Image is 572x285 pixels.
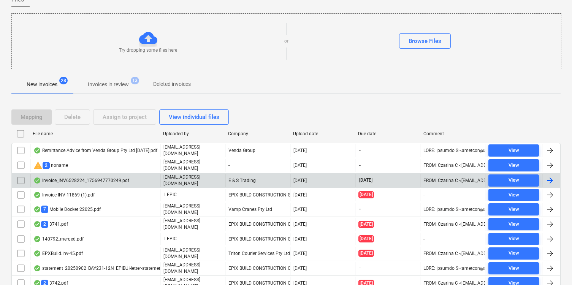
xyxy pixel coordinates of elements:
[534,249,572,285] iframe: Chat Widget
[423,236,425,242] div: -
[488,159,539,171] button: View
[488,203,539,215] button: View
[33,161,68,170] div: noname
[358,265,361,271] span: -
[225,233,290,245] div: EPIX BUILD CONSTRUCTION GROUP PTY LTD
[293,222,307,227] div: [DATE]
[163,131,222,136] div: Uploaded by
[358,131,417,136] div: Due date
[509,264,519,273] div: View
[509,176,519,185] div: View
[488,262,539,274] button: View
[119,47,177,54] p: Try dropping some files here
[33,192,41,198] div: OCR finished
[509,191,519,199] div: View
[225,189,290,201] div: EPIX BUILD CONSTRUCTION GROUP PTY LTD
[33,177,41,184] div: OCR finished
[33,147,41,154] div: OCR finished
[225,247,290,260] div: Triton Courier Services Pty Ltd
[33,177,129,184] div: Invoice_INV6528224_1756947770249.pdf
[225,174,290,187] div: E & S Trading
[293,178,307,183] div: [DATE]
[423,131,482,136] div: Comment
[225,218,290,231] div: EPIX BUILD CONSTRUCTION GROUP PTY LTD
[33,265,41,271] div: OCR finished
[163,203,222,216] p: [EMAIL_ADDRESS][DOMAIN_NAME]
[225,144,290,157] div: Venda Group
[358,177,373,184] span: [DATE]
[163,236,177,242] p: I. EPIC
[153,80,191,88] p: Deleted invoices
[33,206,41,212] div: OCR finished
[33,236,84,242] div: 140792_merged.pdf
[33,221,41,227] div: OCR finished
[228,131,287,136] div: Company
[488,218,539,230] button: View
[11,13,561,69] div: Try dropping some files hereorBrowse Files
[41,206,48,213] span: 7
[27,81,57,89] p: New invoices
[33,147,157,154] div: Remittance Advice from Venda Group Pty Ltd [DATE].pdf
[293,192,307,198] div: [DATE]
[163,247,222,260] p: [EMAIL_ADDRESS][DOMAIN_NAME]
[225,159,290,172] div: -
[399,33,451,49] button: Browse Files
[509,249,519,258] div: View
[358,191,374,198] span: [DATE]
[358,221,374,228] span: [DATE]
[163,218,222,231] p: [EMAIL_ADDRESS][DOMAIN_NAME]
[358,235,374,242] span: [DATE]
[163,159,222,172] p: [EMAIL_ADDRESS][DOMAIN_NAME]
[488,233,539,245] button: View
[169,112,219,122] div: View individual files
[225,203,290,216] div: Vamp Cranes Pty Ltd
[293,163,307,168] div: [DATE]
[41,221,48,228] span: 2
[225,262,290,275] div: EPIX BUILD CONSTRUCTION GROUP PTY LTD
[163,262,222,275] p: [EMAIL_ADDRESS][DOMAIN_NAME]
[33,131,157,136] div: File name
[33,250,83,256] div: EPXBuild.Inv-45.pdf
[33,236,41,242] div: OCR finished
[43,162,50,169] span: 2
[509,220,519,229] div: View
[423,192,425,198] div: -
[293,131,352,136] div: Upload date
[33,221,68,228] div: 3741.pdf
[509,146,519,155] div: View
[284,38,288,44] p: or
[88,81,129,89] p: Invoices in review
[358,250,374,257] span: [DATE]
[488,174,539,187] button: View
[33,192,95,198] div: Invoice INV-11869 (1).pdf
[488,247,539,260] button: View
[509,161,519,170] div: View
[358,162,361,169] span: -
[293,148,307,153] div: [DATE]
[293,251,307,256] div: [DATE]
[488,144,539,157] button: View
[33,161,43,170] span: warning
[131,77,139,84] span: 13
[293,266,307,271] div: [DATE]
[358,206,361,212] span: -
[293,207,307,212] div: [DATE]
[33,206,101,213] div: Mobile Docket 22025.pdf
[163,192,177,198] p: I. EPIC
[33,250,41,256] div: OCR finished
[509,234,519,243] div: View
[33,265,238,271] div: statement_20250902_BAY231-12N_EPIBUI-letter-statement_as_at_2025-09-02_1756791560.pdf
[488,189,539,201] button: View
[159,109,229,125] button: View individual files
[509,205,519,214] div: View
[163,144,222,157] p: [EMAIL_ADDRESS][DOMAIN_NAME]
[293,236,307,242] div: [DATE]
[409,36,441,46] div: Browse Files
[163,174,222,187] p: [EMAIL_ADDRESS][DOMAIN_NAME]
[59,77,68,84] span: 28
[358,147,361,154] span: -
